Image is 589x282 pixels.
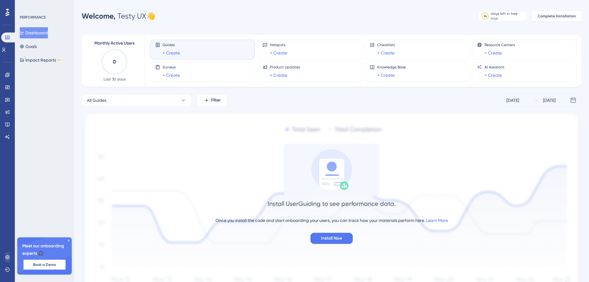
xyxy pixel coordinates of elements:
[82,94,192,106] button: All Guides
[216,217,448,224] div: Once you install the code and start onboarding your users, you can track how your materials perfo...
[20,27,48,38] button: Dashboard
[20,54,63,66] button: Impact ReportsBETA
[197,94,228,106] button: Filter
[484,65,505,70] span: AI Assistant
[22,242,67,257] span: Meet our onboarding experts 🎧
[377,49,395,57] a: + Create
[57,59,63,62] div: BETA
[484,14,487,19] div: 14
[270,72,287,79] a: + Create
[543,97,556,104] div: [DATE]
[377,65,406,70] span: Knowledge Base
[163,65,180,70] span: Surveys
[538,14,576,19] span: Complete Installation
[484,42,515,47] span: Resource Centers
[113,59,116,65] text: 0
[20,41,37,52] button: Goals
[377,42,395,47] span: Checklists
[426,218,448,223] a: Learn More
[82,11,116,20] span: Welcome,
[33,262,56,267] span: Book a Demo
[321,235,342,242] span: Install Now
[532,11,582,21] button: Complete Installation
[377,72,395,79] a: + Create
[163,42,180,47] span: Guides
[270,49,287,57] a: + Create
[491,11,525,21] div: days left in free trial
[94,40,134,47] span: Monthly Active Users
[87,97,106,104] span: All Guides
[506,97,519,104] div: [DATE]
[270,65,300,70] span: Product Updates
[310,233,353,244] button: Install Now
[20,15,46,20] div: PERFORMANCE
[104,77,126,82] span: Last 30 days
[211,97,221,104] span: Filter
[82,11,156,21] div: Testy UX 👋
[270,42,287,47] span: Hotspots
[163,72,180,79] a: + Create
[484,72,502,79] a: + Create
[484,49,502,57] a: + Create
[163,49,180,57] a: + Create
[268,199,396,208] div: Install UserGuiding to see performance data.
[23,260,66,270] button: Book a Demo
